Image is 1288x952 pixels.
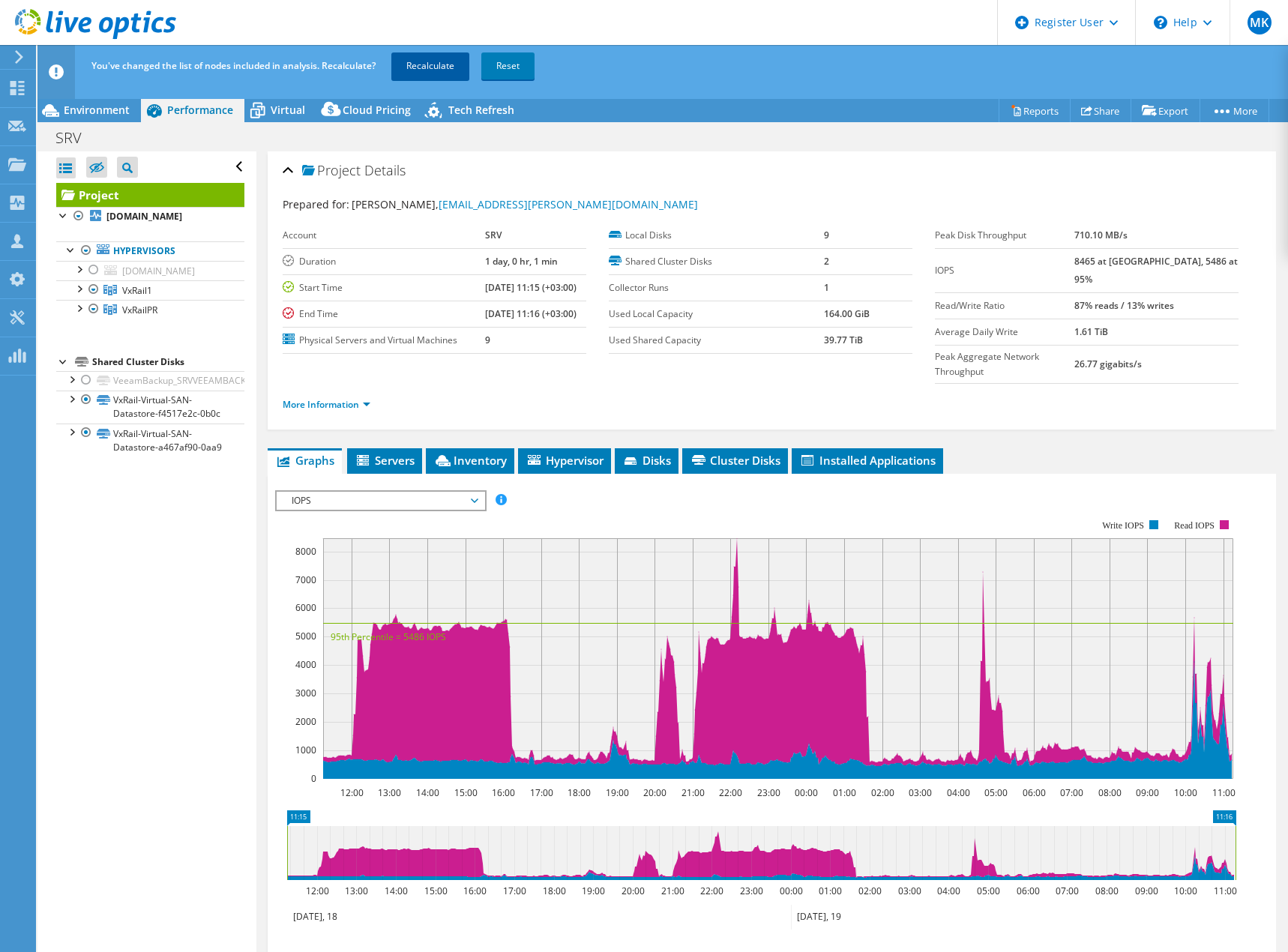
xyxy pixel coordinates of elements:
[699,885,723,897] text: 22:00
[984,786,1007,799] text: 05:00
[302,163,361,178] span: Project
[283,333,485,348] label: Physical Servers and Virtual Machines
[283,307,485,322] label: End Time
[295,715,316,728] text: 2000
[779,885,802,897] text: 00:00
[1135,786,1158,799] text: 09:00
[56,424,244,457] a: VxRail-Virtual-SAN-Datastore-a467af90-0aa9
[283,398,370,411] a: More Information
[106,210,182,223] b: [DOMAIN_NAME]
[609,333,824,348] label: Used Shared Capacity
[1174,520,1215,531] text: Read IOPS
[1074,299,1174,312] b: 87% reads / 13% writes
[581,885,604,897] text: 19:00
[935,298,1074,313] label: Read/Write Ratio
[718,786,741,799] text: 22:00
[56,300,244,319] a: VxRailPR
[305,885,328,897] text: 12:00
[824,307,870,320] b: 164.00 GiB
[1074,229,1128,241] b: 710.10 MB/s
[355,453,415,468] span: Servers
[56,371,244,391] a: VeeamBackup_SRVVEEAMBACKUP
[858,885,881,897] text: 02:00
[1070,99,1131,122] a: Share
[295,658,316,671] text: 4000
[824,334,863,346] b: 39.77 TiB
[609,254,824,269] label: Shared Cluster Disks
[92,353,244,371] div: Shared Cluster Disks
[609,307,824,322] label: Used Local Capacity
[364,161,406,179] span: Details
[605,786,628,799] text: 19:00
[295,573,316,586] text: 7000
[344,885,367,897] text: 13:00
[275,453,334,468] span: Graphs
[935,263,1074,278] label: IOPS
[122,284,152,297] span: VxRail1
[681,786,704,799] text: 21:00
[1200,99,1269,122] a: More
[946,786,969,799] text: 04:00
[818,885,841,897] text: 01:00
[609,280,824,295] label: Collector Runs
[824,229,829,241] b: 9
[491,786,514,799] text: 16:00
[448,103,514,117] span: Tech Refresh
[56,261,244,280] a: [DOMAIN_NAME]
[609,228,824,243] label: Local Disks
[1173,786,1197,799] text: 10:00
[756,786,780,799] text: 23:00
[1016,885,1039,897] text: 06:00
[643,786,666,799] text: 20:00
[502,885,526,897] text: 17:00
[529,786,553,799] text: 17:00
[284,492,477,510] span: IOPS
[1248,10,1272,34] span: MK
[439,197,698,211] a: [EMAIL_ADDRESS][PERSON_NAME][DOMAIN_NAME]
[377,786,400,799] text: 13:00
[1173,885,1197,897] text: 10:00
[271,103,305,117] span: Virtual
[415,786,439,799] text: 14:00
[352,197,698,211] span: [PERSON_NAME],
[660,885,684,897] text: 21:00
[1102,520,1144,531] text: Write IOPS
[295,630,316,642] text: 5000
[567,786,590,799] text: 18:00
[935,325,1074,340] label: Average Daily Write
[1212,786,1235,799] text: 11:00
[56,183,244,207] a: Project
[936,885,960,897] text: 04:00
[1098,786,1121,799] text: 08:00
[897,885,921,897] text: 03:00
[739,885,762,897] text: 23:00
[56,207,244,226] a: [DOMAIN_NAME]
[49,130,105,146] h1: SRV
[935,349,1074,379] label: Peak Aggregate Network Throughput
[331,630,446,643] text: 95th Percentile = 5486 IOPS
[167,103,233,117] span: Performance
[485,307,577,320] b: [DATE] 11:16 (+03:00)
[454,786,477,799] text: 15:00
[283,228,485,243] label: Account
[1074,358,1142,370] b: 26.77 gigabits/s
[391,52,469,79] a: Recalculate
[1095,885,1118,897] text: 08:00
[690,453,780,468] span: Cluster Disks
[1154,16,1167,29] svg: \n
[1134,885,1158,897] text: 09:00
[295,545,316,558] text: 8000
[999,99,1071,122] a: Reports
[384,885,407,897] text: 14:00
[481,52,535,79] a: Reset
[1022,786,1045,799] text: 06:00
[424,885,447,897] text: 15:00
[122,265,195,277] span: [DOMAIN_NAME]
[824,255,829,268] b: 2
[56,241,244,261] a: Hypervisors
[935,228,1074,243] label: Peak Disk Throughput
[283,254,485,269] label: Duration
[542,885,565,897] text: 18:00
[64,103,130,117] span: Environment
[485,334,490,346] b: 9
